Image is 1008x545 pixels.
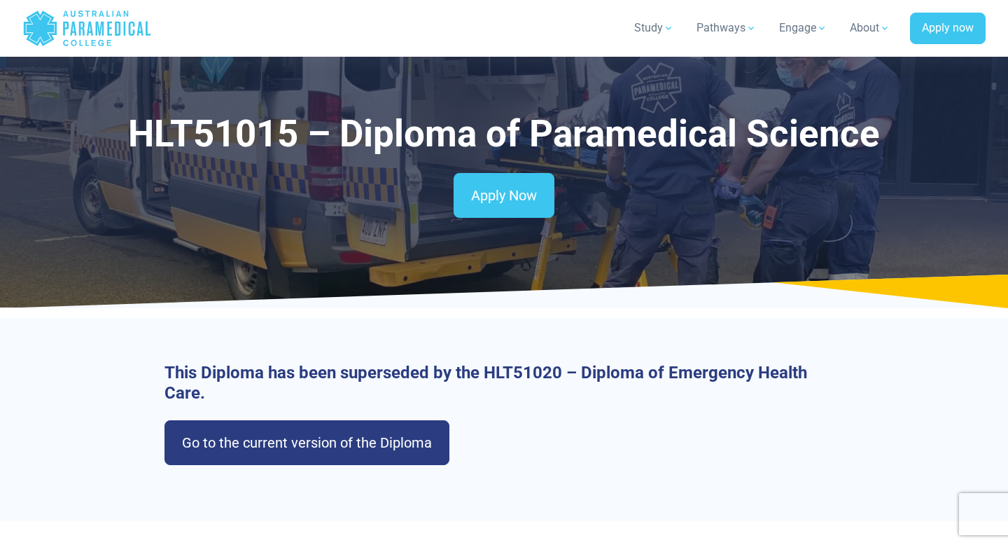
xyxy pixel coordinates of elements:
a: Pathways [688,8,765,48]
a: About [841,8,899,48]
a: Apply Now [454,173,554,218]
h1: HLT51015 – Diploma of Paramedical Science [94,112,913,156]
a: Engage [771,8,836,48]
a: Go to the current version of the Diploma [164,420,449,465]
a: Apply now [910,13,986,45]
a: Study [626,8,682,48]
a: Australian Paramedical College [22,6,152,51]
h3: This Diploma has been superseded by the HLT51020 – Diploma of Emergency Health Care. [164,363,844,403]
